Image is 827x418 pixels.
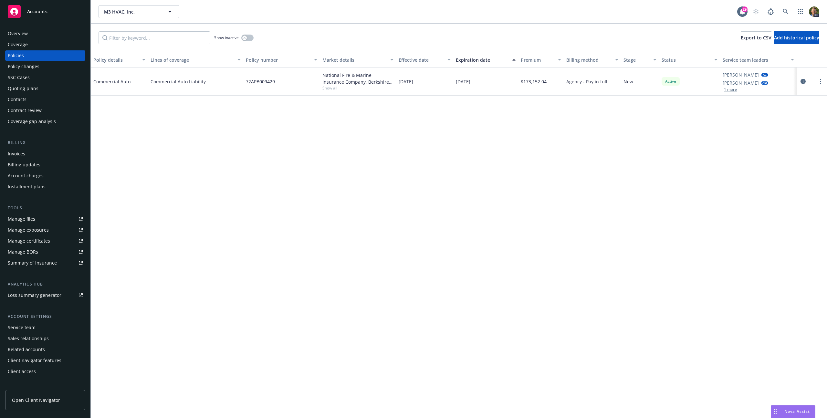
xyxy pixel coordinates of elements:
[784,409,810,414] span: Nova Assist
[8,149,25,159] div: Invoices
[27,9,47,14] span: Accounts
[8,94,26,105] div: Contacts
[99,31,210,44] input: Filter by keyword...
[5,94,85,105] a: Contacts
[5,236,85,246] a: Manage certificates
[8,214,35,224] div: Manage files
[5,28,85,39] a: Overview
[723,79,759,86] a: [PERSON_NAME]
[8,366,36,377] div: Client access
[623,78,633,85] span: New
[5,72,85,83] a: SSC Cases
[521,57,554,63] div: Premium
[93,78,131,85] a: Commercial Auto
[8,50,24,61] div: Policies
[8,28,28,39] div: Overview
[774,35,819,41] span: Add historical policy
[8,225,49,235] div: Manage exposures
[799,78,807,85] a: circleInformation
[5,50,85,61] a: Policies
[151,57,234,63] div: Lines of coverage
[5,344,85,355] a: Related accounts
[771,405,779,418] div: Drag to move
[749,5,762,18] a: Start snowing
[104,8,160,15] span: M3 HVAC, Inc.
[564,52,621,68] button: Billing method
[8,333,49,344] div: Sales relationships
[741,35,771,41] span: Export to CSV
[8,258,57,268] div: Summary of insurance
[621,52,659,68] button: Stage
[5,313,85,320] div: Account settings
[453,52,518,68] button: Expiration date
[5,83,85,94] a: Quoting plans
[774,31,819,44] button: Add historical policy
[5,258,85,268] a: Summary of insurance
[8,247,38,257] div: Manage BORs
[399,57,444,63] div: Effective date
[741,31,771,44] button: Export to CSV
[91,52,148,68] button: Policy details
[5,281,85,287] div: Analytics hub
[5,205,85,211] div: Tools
[5,61,85,72] a: Policy changes
[93,57,138,63] div: Policy details
[5,140,85,146] div: Billing
[5,225,85,235] a: Manage exposures
[794,5,807,18] a: Switch app
[566,78,607,85] span: Agency - Pay in full
[5,366,85,377] a: Client access
[246,78,275,85] span: 72APB009429
[99,5,179,18] button: M3 HVAC, Inc.
[5,105,85,116] a: Contract review
[5,171,85,181] a: Account charges
[742,6,748,12] div: 29
[623,57,649,63] div: Stage
[5,160,85,170] a: Billing updates
[8,322,36,333] div: Service team
[521,78,547,85] span: $173,152.04
[5,116,85,127] a: Coverage gap analysis
[724,88,737,91] button: 1 more
[664,78,677,84] span: Active
[8,171,44,181] div: Account charges
[5,182,85,192] a: Installment plans
[8,116,56,127] div: Coverage gap analysis
[322,85,393,91] span: Show all
[320,52,396,68] button: Market details
[151,78,241,85] a: Commercial Auto Liability
[322,57,386,63] div: Market details
[566,57,611,63] div: Billing method
[8,61,39,72] div: Policy changes
[8,355,61,366] div: Client navigator features
[5,355,85,366] a: Client navigator features
[246,57,310,63] div: Policy number
[5,247,85,257] a: Manage BORs
[662,57,710,63] div: Status
[723,57,787,63] div: Service team leaders
[243,52,319,68] button: Policy number
[8,105,42,116] div: Contract review
[8,39,28,50] div: Coverage
[8,290,61,300] div: Loss summary generator
[771,405,815,418] button: Nova Assist
[396,52,453,68] button: Effective date
[8,344,45,355] div: Related accounts
[456,78,470,85] span: [DATE]
[809,6,819,17] img: photo
[8,236,50,246] div: Manage certificates
[8,182,46,192] div: Installment plans
[5,322,85,333] a: Service team
[8,83,38,94] div: Quoting plans
[214,35,239,40] span: Show inactive
[456,57,508,63] div: Expiration date
[322,72,393,85] div: National Fire & Marine Insurance Company, Berkshire Hathaway Specialty Insurance, RT Specialty In...
[723,71,759,78] a: [PERSON_NAME]
[779,5,792,18] a: Search
[5,3,85,21] a: Accounts
[720,52,796,68] button: Service team leaders
[817,78,824,85] a: more
[518,52,564,68] button: Premium
[659,52,720,68] button: Status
